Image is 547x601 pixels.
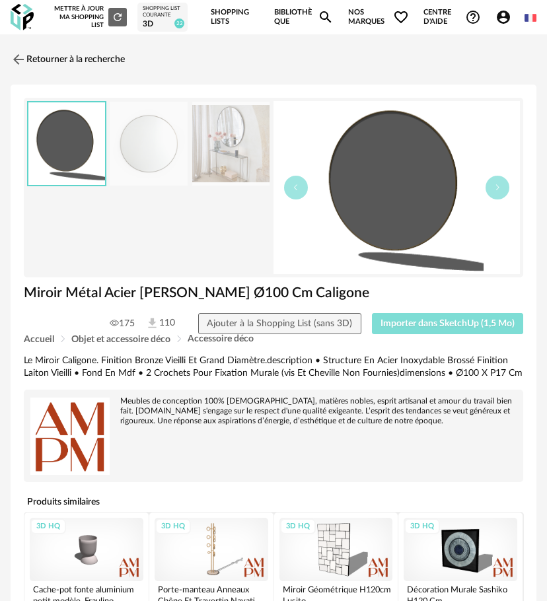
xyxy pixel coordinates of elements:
[24,493,523,511] h4: Produits similaires
[318,9,334,25] span: Magnify icon
[174,18,184,28] span: 22
[198,313,361,334] button: Ajouter à la Shopping List (sans 3D)
[28,102,105,185] img: thumbnail.png
[112,14,124,20] span: Refresh icon
[30,396,517,426] div: Meubles de conception 100% [DEMOGRAPHIC_DATA], matières nobles, esprit artisanal et amour du trav...
[273,101,520,274] img: thumbnail.png
[24,355,523,380] div: Le Miroir Caligone. Finition Bronze Vieilli Et Grand Diamètre.description • Structure En Acier In...
[155,518,191,535] div: 3D HQ
[30,518,66,535] div: 3D HQ
[495,9,517,25] span: Account Circle icon
[11,4,34,31] img: OXP
[24,334,523,344] div: Breadcrumb
[24,284,523,302] h1: Miroir Métal Acier [PERSON_NAME] Ø100 Cm Caligone
[24,335,54,344] span: Accueil
[110,102,188,186] img: 01e56ca4a6385f7cba2a86575c7ba5a1.jpg
[145,316,175,330] span: 110
[525,12,536,24] img: fr
[393,9,409,25] span: Heart Outline icon
[143,19,182,30] div: 3D
[207,319,352,328] span: Ajouter à la Shopping List (sans 3D)
[143,5,182,29] a: Shopping List courante 3D 22
[110,318,135,330] span: 175
[465,9,481,25] span: Help Circle Outline icon
[145,316,159,330] img: Téléchargements
[495,9,511,25] span: Account Circle icon
[50,5,127,29] div: Mettre à jour ma Shopping List
[381,319,515,328] span: Importer dans SketchUp (1,5 Mo)
[30,396,110,476] img: brand logo
[188,334,254,343] span: Accessoire déco
[71,335,170,344] span: Objet et accessoire déco
[11,52,26,67] img: svg+xml;base64,PHN2ZyB3aWR0aD0iMjQiIGhlaWdodD0iMjQiIHZpZXdCb3g9IjAgMCAyNCAyNCIgZmlsbD0ibm9uZSIgeG...
[423,8,481,27] span: Centre d'aideHelp Circle Outline icon
[143,5,182,19] div: Shopping List courante
[280,518,316,535] div: 3D HQ
[372,313,524,334] button: Importer dans SketchUp (1,5 Mo)
[11,45,125,74] a: Retourner à la recherche
[404,518,440,535] div: 3D HQ
[192,102,270,186] img: a42c723bac4c710c4da7f4a22843d5f9.jpg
